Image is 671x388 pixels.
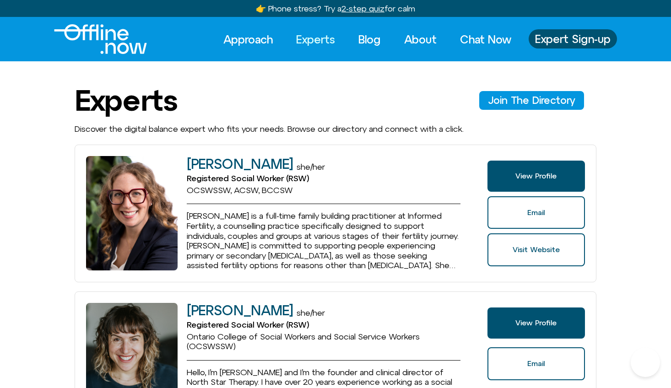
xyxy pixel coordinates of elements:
a: View Profile [487,307,585,339]
span: Ontario College of Social Workers and Social Service Workers (OCSWSSW) [187,332,420,351]
a: View Profile [487,161,585,192]
span: Registered Social Worker (RSW) [187,173,309,183]
a: Expert Sign-up [529,29,617,48]
span: View Profile [515,319,557,327]
h2: [PERSON_NAME] [187,303,293,318]
img: offline.now [54,24,147,54]
span: View Profile [515,172,557,180]
a: Approach [215,29,281,49]
span: Join The Directory [488,95,575,106]
span: Discover the digital balance expert who fits your needs. Browse our directory and connect with a ... [75,124,464,134]
span: she/her [297,308,325,318]
h1: Experts [75,84,177,116]
span: Expert Sign-up [535,33,611,45]
a: Experts [288,29,343,49]
span: Email [527,209,545,217]
div: Logo [54,24,131,54]
a: 👉 Phone stress? Try a2-step quizfor calm [256,4,415,13]
span: Email [527,360,545,368]
h2: [PERSON_NAME] [187,156,293,172]
nav: Menu [215,29,519,49]
a: Email [487,347,585,380]
a: Email [487,196,585,229]
p: [PERSON_NAME] is a full-time family building practitioner at Informed Fertility, a counselling pr... [187,211,460,270]
span: she/her [297,162,325,172]
span: OCSWSSW, ACSW, BCCSW [187,185,293,195]
u: 2-step quiz [341,4,384,13]
span: Registered Social Worker (RSW) [187,320,309,329]
a: Blog [350,29,389,49]
a: About [396,29,445,49]
iframe: Botpress [631,348,660,377]
span: Visit Website [513,246,560,254]
a: Chat Now [452,29,519,49]
a: Website [487,233,585,266]
a: Join The Director [479,91,584,109]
